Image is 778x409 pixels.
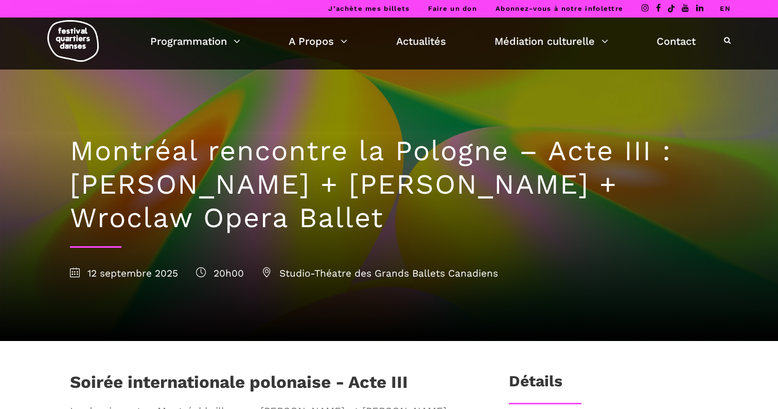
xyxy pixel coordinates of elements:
[428,5,477,12] a: Faire un don
[150,32,240,50] a: Programmation
[509,372,562,398] h3: Détails
[496,5,623,12] a: Abonnez-vous à notre infolettre
[328,5,410,12] a: J’achète mes billets
[262,267,498,279] span: Studio-Théatre des Grands Ballets Canadiens
[70,372,408,398] h1: Soirée internationale polonaise - Acte III
[196,267,244,279] span: 20h00
[494,32,608,50] a: Médiation culturelle
[289,32,347,50] a: A Propos
[720,5,731,12] a: EN
[70,267,178,279] span: 12 septembre 2025
[70,134,708,234] h1: Montréal rencontre la Pologne – Acte III : [PERSON_NAME] + [PERSON_NAME] + Wroclaw Opera Ballet
[47,20,99,62] img: logo-fqd-med
[657,32,696,50] a: Contact
[396,32,446,50] a: Actualités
